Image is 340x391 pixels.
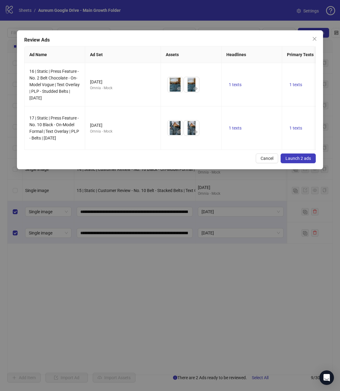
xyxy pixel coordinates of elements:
[85,46,161,63] th: Ad Set
[287,81,305,88] button: 1 texts
[168,77,183,92] img: Asset 1
[29,116,79,140] span: 17 | Static | Press Feature - No. 10 Black - On-Model Formal | Text Overlay | PLP - Belts | [DATE]
[287,124,305,132] button: 1 texts
[175,128,183,136] button: Preview
[25,46,85,63] th: Ad Name
[256,153,278,163] button: Cancel
[222,46,282,63] th: Headlines
[261,156,273,161] span: Cancel
[161,46,222,63] th: Assets
[193,130,198,134] span: eye
[90,85,156,91] div: Omnia - Mock
[168,120,183,136] img: Asset 1
[90,79,156,85] div: [DATE]
[229,82,242,87] span: 1 texts
[184,77,199,92] img: Asset 2
[310,34,319,44] button: Close
[177,86,181,91] span: eye
[226,81,244,88] button: 1 texts
[192,85,199,92] button: Preview
[90,122,156,129] div: [DATE]
[289,82,302,87] span: 1 texts
[175,85,183,92] button: Preview
[24,36,316,44] div: Review Ads
[90,129,156,134] div: Omnia - Mock
[312,36,317,41] span: close
[285,156,311,161] span: Launch 2 ads
[192,128,199,136] button: Preview
[319,370,334,385] div: Open Intercom Messenger
[193,86,198,91] span: eye
[184,120,199,136] img: Asset 2
[289,126,302,130] span: 1 texts
[229,126,242,130] span: 1 texts
[226,124,244,132] button: 1 texts
[281,153,316,163] button: Launch 2 ads
[29,69,80,100] span: 16 | Static | Press Feature - No. 2 Belt Chocolate - On-Model Vogue | Text Overlay | PLP - Studde...
[177,130,181,134] span: eye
